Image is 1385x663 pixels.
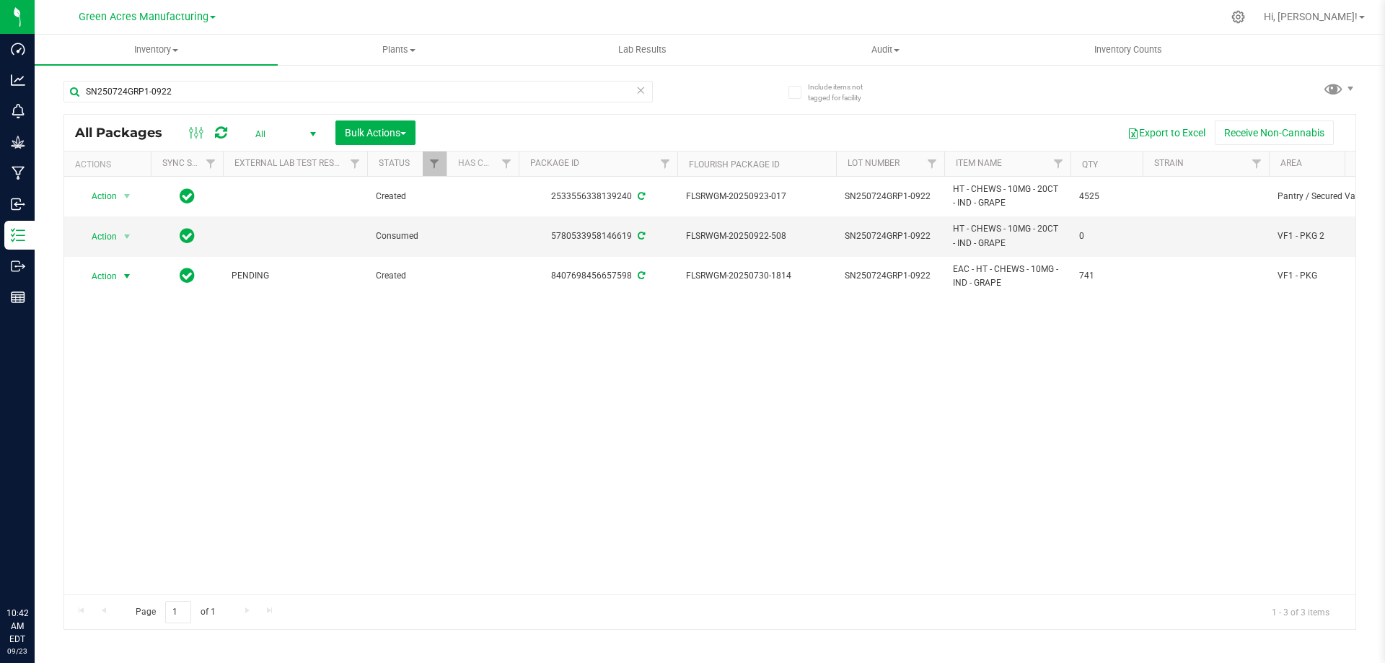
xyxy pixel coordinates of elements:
a: External Lab Test Result [234,158,348,168]
span: Lab Results [599,43,686,56]
a: Qty [1082,159,1098,170]
div: 5780533958146619 [516,229,680,243]
a: Sync Status [162,158,218,168]
a: Status [379,158,410,168]
a: Flourish Package ID [689,159,780,170]
span: select [118,227,136,247]
span: 4525 [1079,190,1134,203]
p: 10:42 AM EDT [6,607,28,646]
span: select [118,186,136,206]
button: Export to Excel [1118,120,1215,145]
a: Audit [764,35,1007,65]
inline-svg: Inbound [11,197,25,211]
span: Plants [278,43,520,56]
a: Filter [199,152,223,176]
div: Actions [75,159,145,170]
input: 1 [165,601,191,623]
span: Bulk Actions [345,127,406,139]
button: Receive Non-Cannabis [1215,120,1334,145]
span: Hi, [PERSON_NAME]! [1264,11,1358,22]
span: SN250724GRP1-0922 [845,229,936,243]
a: Lab Results [521,35,764,65]
a: Area [1280,158,1302,168]
span: Green Acres Manufacturing [79,11,208,23]
span: Inventory Counts [1075,43,1182,56]
div: Manage settings [1229,10,1247,24]
a: Filter [654,152,677,176]
a: Filter [495,152,519,176]
span: Page of 1 [123,601,227,623]
span: Clear [636,81,646,100]
inline-svg: Analytics [11,73,25,87]
span: In Sync [180,226,195,246]
inline-svg: Inventory [11,228,25,242]
a: Filter [920,152,944,176]
a: Filter [1047,152,1070,176]
a: Package ID [530,158,579,168]
a: Lot Number [848,158,900,168]
span: FLSRWGM-20250730-1814 [686,269,827,283]
inline-svg: Grow [11,135,25,149]
span: VF1 - PKG 2 [1278,229,1368,243]
span: Audit [765,43,1006,56]
button: Bulk Actions [335,120,415,145]
span: FLSRWGM-20250923-017 [686,190,827,203]
inline-svg: Outbound [11,259,25,273]
span: Consumed [376,229,438,243]
span: PENDING [232,269,359,283]
span: Action [79,266,118,286]
span: In Sync [180,265,195,286]
th: Has COA [447,152,519,177]
span: Created [376,269,438,283]
span: HT - CHEWS - 10MG - 20CT - IND - GRAPE [953,183,1062,210]
a: Filter [423,152,447,176]
span: In Sync [180,186,195,206]
span: All Packages [75,125,177,141]
span: Created [376,190,438,203]
a: Plants [278,35,521,65]
span: Sync from Compliance System [636,191,645,201]
span: 741 [1079,269,1134,283]
span: Pantry / Secured Vault [1278,190,1368,203]
span: FLSRWGM-20250922-508 [686,229,827,243]
a: Strain [1154,158,1184,168]
span: Inventory [35,43,278,56]
a: Inventory Counts [1007,35,1250,65]
div: 2533556338139240 [516,190,680,203]
iframe: Resource center [14,548,58,591]
span: Sync from Compliance System [636,231,645,241]
a: Inventory [35,35,278,65]
span: SN250724GRP1-0922 [845,190,936,203]
span: Action [79,227,118,247]
span: Include items not tagged for facility [808,82,880,103]
span: EAC - HT - CHEWS - 10MG - IND - GRAPE [953,263,1062,290]
span: HT - CHEWS - 10MG - 20CT - IND - GRAPE [953,222,1062,250]
inline-svg: Monitoring [11,104,25,118]
div: 8407698456657598 [516,269,680,283]
p: 09/23 [6,646,28,657]
span: SN250724GRP1-0922 [845,269,936,283]
inline-svg: Manufacturing [11,166,25,180]
inline-svg: Reports [11,290,25,304]
input: Search Package ID, Item Name, SKU, Lot or Part Number... [63,81,653,102]
span: VF1 - PKG [1278,269,1368,283]
a: Filter [343,152,367,176]
a: Item Name [956,158,1002,168]
span: 0 [1079,229,1134,243]
inline-svg: Dashboard [11,42,25,56]
span: Action [79,186,118,206]
span: 1 - 3 of 3 items [1260,601,1341,623]
span: Sync from Compliance System [636,271,645,281]
span: select [118,266,136,286]
a: Filter [1245,152,1269,176]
